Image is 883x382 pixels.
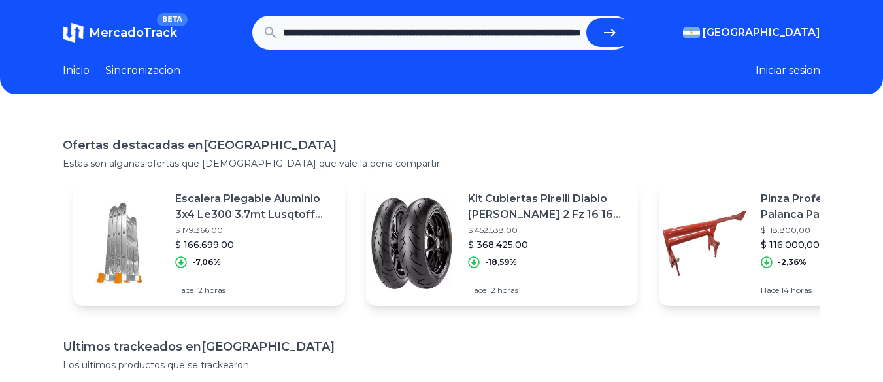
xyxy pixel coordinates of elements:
button: Iniciar sesion [756,63,820,78]
img: Featured image [73,198,165,289]
p: Estas son algunas ofertas que [DEMOGRAPHIC_DATA] que vale la pena compartir. [63,157,820,170]
img: Featured image [659,198,750,289]
a: Featured imageEscalera Plegable Aluminio 3x4 Le300 3.7mt Lusqtoff Pda$ 179.366,00$ 166.699,00-7,0... [73,181,345,306]
h1: Ultimos trackeados en [GEOGRAPHIC_DATA] [63,338,820,356]
p: $ 179.366,00 [175,225,335,235]
span: BETA [157,13,188,26]
span: [GEOGRAPHIC_DATA] [703,25,820,41]
a: MercadoTrackBETA [63,22,177,43]
p: Kit Cubiertas Pirelli Diablo [PERSON_NAME] 2 Fz 16 160 S/camara [468,191,627,222]
p: -18,59% [485,257,517,268]
img: Featured image [366,198,458,289]
p: -2,36% [778,257,807,268]
p: $ 452.538,00 [468,225,627,235]
p: Hace 12 horas [468,285,627,296]
span: MercadoTrack [89,26,177,40]
button: [GEOGRAPHIC_DATA] [683,25,820,41]
p: Hace 12 horas [175,285,335,296]
a: Sincronizacion [105,63,180,78]
h1: Ofertas destacadas en [GEOGRAPHIC_DATA] [63,136,820,154]
p: Escalera Plegable Aluminio 3x4 Le300 3.7mt Lusqtoff Pda [175,191,335,222]
p: $ 368.425,00 [468,238,627,251]
img: Argentina [683,27,700,38]
p: -7,06% [192,257,221,268]
img: MercadoTrack [63,22,84,43]
a: Featured imageKit Cubiertas Pirelli Diablo [PERSON_NAME] 2 Fz 16 160 S/camara$ 452.538,00$ 368.42... [366,181,638,306]
p: Los ultimos productos que se trackearon. [63,358,820,372]
a: Inicio [63,63,90,78]
p: $ 166.699,00 [175,238,335,251]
